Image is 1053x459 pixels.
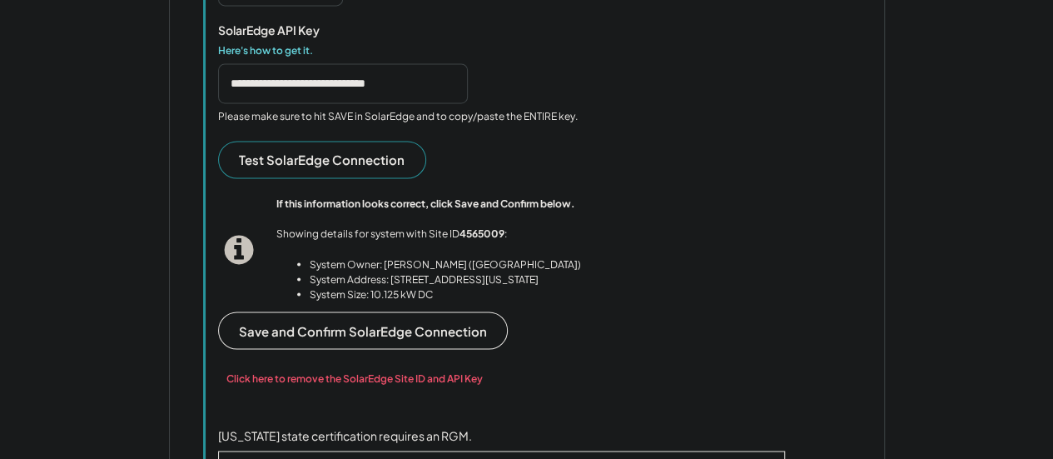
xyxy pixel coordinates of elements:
[226,372,483,386] div: Click here to remove the SolarEdge Site ID and API Key
[218,44,385,57] div: Here's how to get it.
[218,427,863,444] div: [US_STATE] state certification requires an RGM.
[276,197,575,210] strong: If this information looks correct, click Save and Confirm below.
[310,287,581,302] li: System Size: 10.125 kW DC
[218,22,385,37] div: SolarEdge API Key
[310,257,581,272] li: System Owner: [PERSON_NAME] ([GEOGRAPHIC_DATA])
[276,197,581,302] div: Showing details for system with Site ID :
[310,272,581,287] li: System Address: [STREET_ADDRESS][US_STATE]
[218,141,426,178] button: Test SolarEdge Connection
[218,110,578,124] div: Please make sure to hit SAVE in SolarEdge and to copy/paste the ENTIRE key.
[218,312,508,349] button: Save and Confirm SolarEdge Connection
[459,227,504,240] strong: 4565009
